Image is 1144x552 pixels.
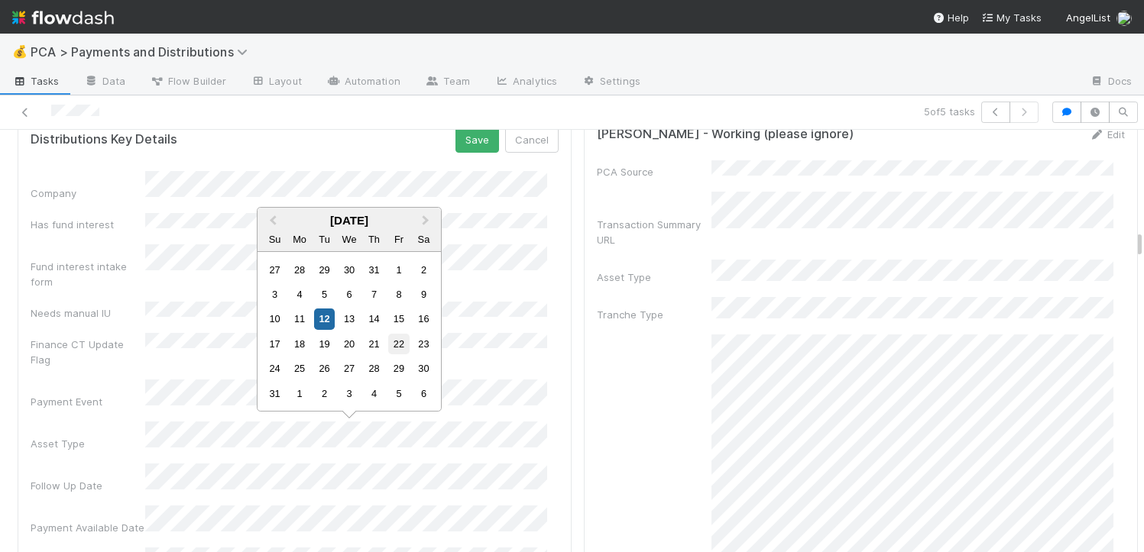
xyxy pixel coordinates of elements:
[413,334,434,354] div: Choose Saturday, August 23rd, 2025
[388,383,409,404] div: Choose Friday, September 5th, 2025
[597,127,854,142] h5: [PERSON_NAME] - Working (please ignore)
[31,259,145,289] div: Fund interest intake form
[290,308,310,329] div: Choose Monday, August 11th, 2025
[314,383,335,404] div: Choose Tuesday, September 2nd, 2025
[262,257,436,406] div: Month August, 2025
[290,284,310,305] div: Choose Monday, August 4th, 2025
[388,284,409,305] div: Choose Friday, August 8th, 2025
[364,260,384,280] div: Choose Thursday, July 31st, 2025
[388,334,409,354] div: Choose Friday, August 22nd, 2025
[290,260,310,280] div: Choose Monday, July 28th, 2025
[505,127,559,153] button: Cancel
[314,70,413,95] a: Automation
[597,307,711,322] div: Tranche Type
[314,358,335,379] div: Choose Tuesday, August 26th, 2025
[264,358,285,379] div: Choose Sunday, August 24th, 2025
[413,70,482,95] a: Team
[314,284,335,305] div: Choose Tuesday, August 5th, 2025
[257,207,442,412] div: Choose Date
[290,229,310,250] div: Monday
[339,308,359,329] div: Choose Wednesday, August 13th, 2025
[238,70,314,95] a: Layout
[388,260,409,280] div: Choose Friday, August 1st, 2025
[339,229,359,250] div: Wednesday
[364,383,384,404] div: Choose Thursday, September 4th, 2025
[932,10,969,25] div: Help
[413,383,434,404] div: Choose Saturday, September 6th, 2025
[1066,11,1110,24] span: AngelList
[1116,11,1132,26] img: avatar_e7d5656d-bda2-4d83-89d6-b6f9721f96bd.png
[150,73,226,89] span: Flow Builder
[413,260,434,280] div: Choose Saturday, August 2nd, 2025
[388,308,409,329] div: Choose Friday, August 15th, 2025
[482,70,569,95] a: Analytics
[258,214,441,227] div: [DATE]
[31,217,145,232] div: Has fund interest
[12,45,28,58] span: 💰
[569,70,653,95] a: Settings
[31,186,145,201] div: Company
[314,308,335,329] div: Choose Tuesday, August 12th, 2025
[264,284,285,305] div: Choose Sunday, August 3rd, 2025
[339,383,359,404] div: Choose Wednesday, September 3rd, 2025
[314,334,335,354] div: Choose Tuesday, August 19th, 2025
[981,10,1042,25] a: My Tasks
[413,229,434,250] div: Saturday
[924,104,975,119] span: 5 of 5 tasks
[455,127,499,153] button: Save
[415,209,439,234] button: Next Month
[364,284,384,305] div: Choose Thursday, August 7th, 2025
[314,260,335,280] div: Choose Tuesday, July 29th, 2025
[264,334,285,354] div: Choose Sunday, August 17th, 2025
[31,44,255,60] span: PCA > Payments and Distributions
[31,436,145,451] div: Asset Type
[364,334,384,354] div: Choose Thursday, August 21st, 2025
[413,308,434,329] div: Choose Saturday, August 16th, 2025
[259,209,284,234] button: Previous Month
[388,358,409,379] div: Choose Friday, August 29th, 2025
[264,383,285,404] div: Choose Sunday, August 31st, 2025
[1089,128,1125,140] a: Edit
[12,73,60,89] span: Tasks
[138,70,238,95] a: Flow Builder
[413,358,434,379] div: Choose Saturday, August 30th, 2025
[339,358,359,379] div: Choose Wednesday, August 27th, 2025
[314,229,335,250] div: Tuesday
[31,337,145,367] div: Finance CT Update Flag
[364,229,384,250] div: Thursday
[31,305,145,321] div: Needs manual IU
[264,260,285,280] div: Choose Sunday, July 27th, 2025
[12,5,114,31] img: logo-inverted-e16ddd16eac7371096b0.svg
[597,164,711,179] div: PCA Source
[31,132,177,147] h5: Distributions Key Details
[290,358,310,379] div: Choose Monday, August 25th, 2025
[1078,70,1144,95] a: Docs
[388,229,409,250] div: Friday
[364,358,384,379] div: Choose Thursday, August 28th, 2025
[597,217,711,247] div: Transaction Summary URL
[597,270,711,285] div: Asset Type
[264,229,285,250] div: Sunday
[413,284,434,305] div: Choose Saturday, August 9th, 2025
[31,394,145,409] div: Payment Event
[72,70,138,95] a: Data
[31,520,145,535] div: Payment Available Date
[981,11,1042,24] span: My Tasks
[290,334,310,354] div: Choose Monday, August 18th, 2025
[339,334,359,354] div: Choose Wednesday, August 20th, 2025
[339,284,359,305] div: Choose Wednesday, August 6th, 2025
[364,308,384,329] div: Choose Thursday, August 14th, 2025
[31,478,145,493] div: Follow Up Date
[290,383,310,404] div: Choose Monday, September 1st, 2025
[264,308,285,329] div: Choose Sunday, August 10th, 2025
[339,260,359,280] div: Choose Wednesday, July 30th, 2025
